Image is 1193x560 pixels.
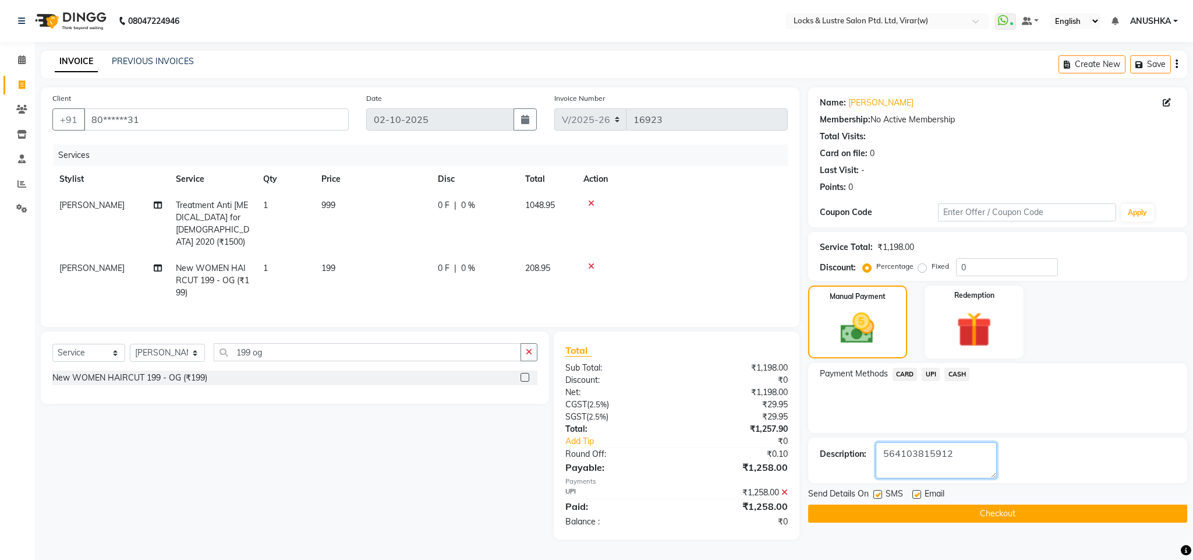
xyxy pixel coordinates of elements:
div: Round Off: [557,448,677,460]
label: Client [52,93,71,104]
th: Total [518,166,576,192]
th: Qty [256,166,314,192]
span: | [454,199,456,212]
div: Total: [557,423,677,435]
div: ₹0 [696,435,796,448]
label: Fixed [932,261,949,272]
span: 0 % [461,262,475,274]
input: Enter Offer / Coupon Code [938,203,1116,221]
div: Paid: [557,499,677,513]
div: ₹0 [677,516,796,528]
input: Search by Name/Mobile/Email/Code [84,108,349,131]
span: 1 [263,263,268,273]
div: ₹1,258.00 [677,460,796,474]
div: Membership: [820,114,870,126]
span: 2.5% [589,400,607,409]
span: 199 [321,263,335,273]
span: 0 % [461,199,475,212]
div: ( ) [557,399,677,411]
div: ₹29.95 [677,399,796,411]
span: New WOMEN HAIRCUT 199 - OG (₹199) [176,263,249,298]
span: 208.95 [525,263,550,273]
button: Save [1130,55,1171,73]
div: Payments [565,477,787,487]
img: _cash.svg [830,309,885,348]
th: Action [576,166,788,192]
span: SMS [886,488,903,502]
label: Redemption [954,290,994,301]
div: ₹29.95 [677,411,796,423]
div: Points: [820,181,846,193]
span: 2.5% [589,412,606,421]
th: Price [314,166,431,192]
th: Service [169,166,256,192]
div: Description: [820,448,866,460]
div: New WOMEN HAIRCUT 199 - OG (₹199) [52,372,207,384]
button: Checkout [808,505,1187,523]
a: PREVIOUS INVOICES [112,56,194,66]
div: Coupon Code [820,206,939,219]
input: Search or Scan [214,343,521,361]
button: Apply [1121,204,1154,221]
div: ₹0 [677,374,796,386]
div: ₹1,258.00 [677,499,796,513]
div: Service Total: [820,241,873,253]
span: 1 [263,200,268,210]
div: Services [54,145,796,166]
div: ₹1,198.00 [677,386,796,399]
div: Balance : [557,516,677,528]
a: Add Tip [557,435,696,448]
div: Discount: [820,262,856,274]
div: Discount: [557,374,677,386]
span: | [454,262,456,274]
span: Email [925,488,944,502]
div: Net: [557,386,677,399]
div: No Active Membership [820,114,1176,126]
span: Total [565,344,592,357]
span: SGST [565,411,586,422]
b: 08047224946 [128,5,179,37]
span: Treatment Anti [MEDICAL_DATA] for [DEMOGRAPHIC_DATA] 2020 (₹1500) [176,200,249,247]
div: Last Visit: [820,164,859,177]
div: ₹0.10 [677,448,796,460]
div: - [861,164,865,177]
div: Sub Total: [557,362,677,374]
label: Date [366,93,382,104]
div: ₹1,198.00 [877,241,914,253]
span: ANUSHKA [1130,15,1171,27]
div: 0 [848,181,853,193]
th: Disc [431,166,518,192]
div: UPI [557,487,677,499]
span: CGST [565,399,587,410]
div: ₹1,257.90 [677,423,796,435]
span: Send Details On [808,488,869,502]
div: Total Visits: [820,131,866,143]
label: Percentage [876,261,914,272]
div: 0 [870,147,875,160]
button: Create New [1059,55,1125,73]
span: 1048.95 [525,200,555,210]
div: ₹1,198.00 [677,362,796,374]
th: Stylist [52,166,169,192]
div: Name: [820,97,846,109]
span: UPI [922,368,940,381]
a: INVOICE [55,51,98,72]
label: Invoice Number [554,93,605,104]
span: CASH [944,368,969,381]
span: CARD [893,368,918,381]
span: Payment Methods [820,368,888,380]
a: [PERSON_NAME] [848,97,914,109]
img: logo [30,5,109,37]
div: Card on file: [820,147,868,160]
img: _gift.svg [946,308,1003,351]
label: Manual Payment [830,291,886,302]
span: 999 [321,200,335,210]
span: 0 F [438,199,449,212]
div: Payable: [557,460,677,474]
span: 0 F [438,262,449,274]
span: [PERSON_NAME] [59,200,125,210]
span: [PERSON_NAME] [59,263,125,273]
button: +91 [52,108,85,131]
div: ( ) [557,411,677,423]
div: ₹1,258.00 [677,487,796,499]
